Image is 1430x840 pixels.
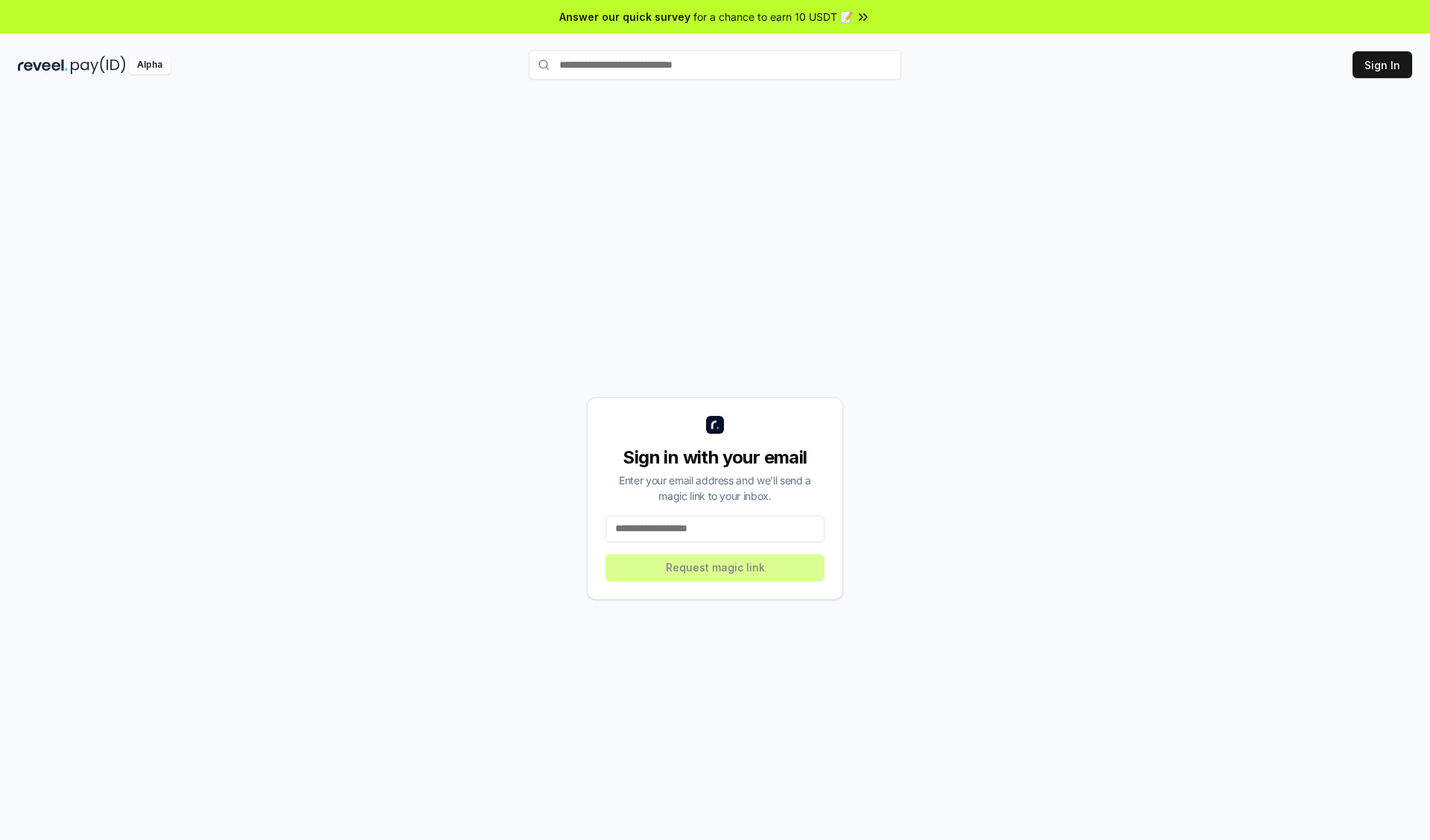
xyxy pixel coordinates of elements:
button: Sign In [1353,51,1412,78]
img: pay_id [71,56,126,74]
div: Enter your email address and we’ll send a magic link to your inbox. [606,472,824,504]
span: for a chance to earn 10 USDT 📝 [693,9,853,25]
div: Sign in with your email [606,446,824,469]
div: Alpha [129,56,171,74]
img: reveel_dark [18,56,68,74]
img: logo_small [706,416,724,434]
span: Answer our quick survey [559,9,690,25]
